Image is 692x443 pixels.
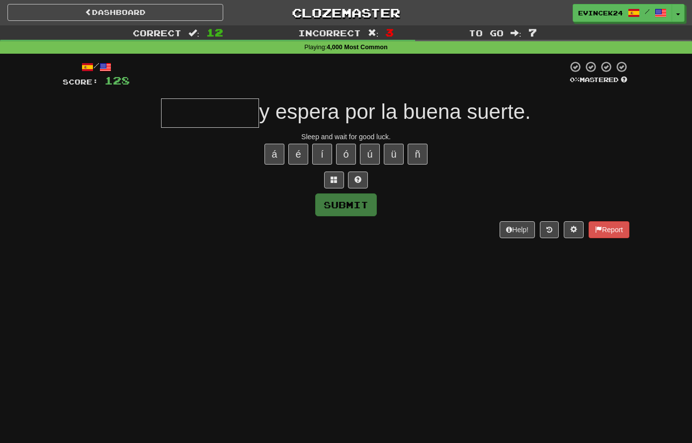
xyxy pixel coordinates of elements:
span: / [645,8,650,15]
span: 7 [528,26,537,38]
div: Sleep and wait for good luck. [63,132,629,142]
span: Incorrect [298,28,361,38]
button: é [288,144,308,165]
div: / [63,61,130,73]
span: 12 [206,26,223,38]
a: evincek24 / [573,4,672,22]
strong: 4,000 Most Common [327,44,387,51]
span: evincek24 [578,8,623,17]
button: Single letter hint - you only get 1 per sentence and score half the points! alt+h [348,172,368,188]
span: Score: [63,78,98,86]
button: Report [589,221,629,238]
button: Switch sentence to multiple choice alt+p [324,172,344,188]
span: : [368,29,379,37]
button: ü [384,144,404,165]
span: y espera por la buena suerte. [259,100,530,123]
button: ñ [408,144,428,165]
span: Correct [133,28,181,38]
button: í [312,144,332,165]
button: Help! [500,221,535,238]
button: Round history (alt+y) [540,221,559,238]
div: Mastered [568,76,629,85]
span: 3 [385,26,394,38]
a: Clozemaster [238,4,454,21]
button: ó [336,144,356,165]
button: Submit [315,193,377,216]
span: To go [469,28,504,38]
a: Dashboard [7,4,223,21]
span: : [188,29,199,37]
button: á [264,144,284,165]
button: ú [360,144,380,165]
span: : [511,29,521,37]
span: 128 [104,74,130,87]
span: 0 % [570,76,580,84]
